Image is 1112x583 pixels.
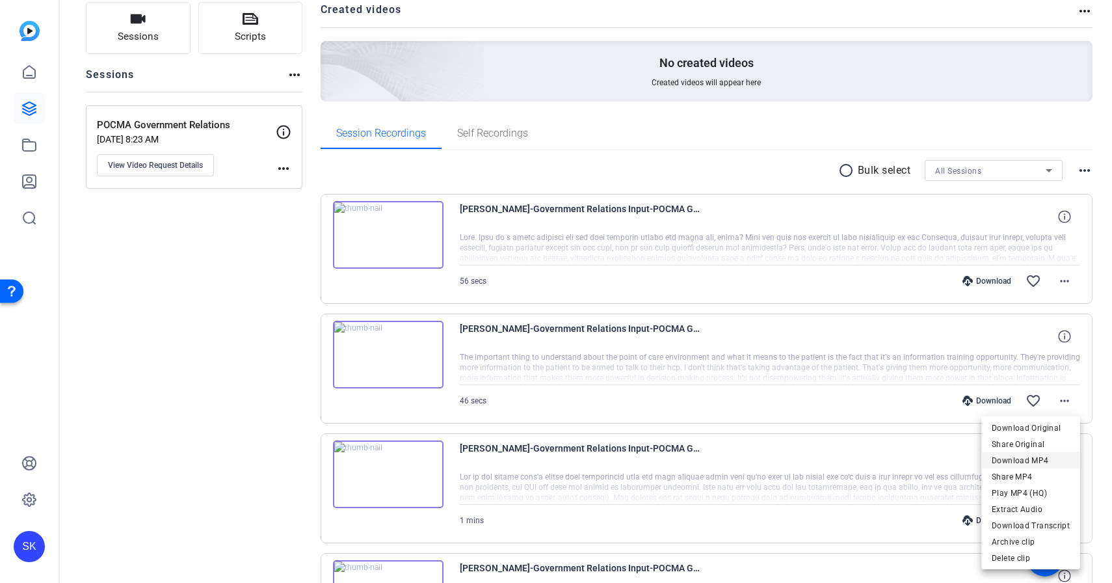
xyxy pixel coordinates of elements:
span: Delete clip [992,550,1070,566]
span: Download Original [992,420,1070,436]
span: Play MP4 (HQ) [992,485,1070,501]
span: Share Original [992,437,1070,452]
span: Download Transcript [992,518,1070,534]
span: Download MP4 [992,453,1070,468]
span: Share MP4 [992,469,1070,485]
span: Extract Audio [992,502,1070,517]
span: Archive clip [992,534,1070,550]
